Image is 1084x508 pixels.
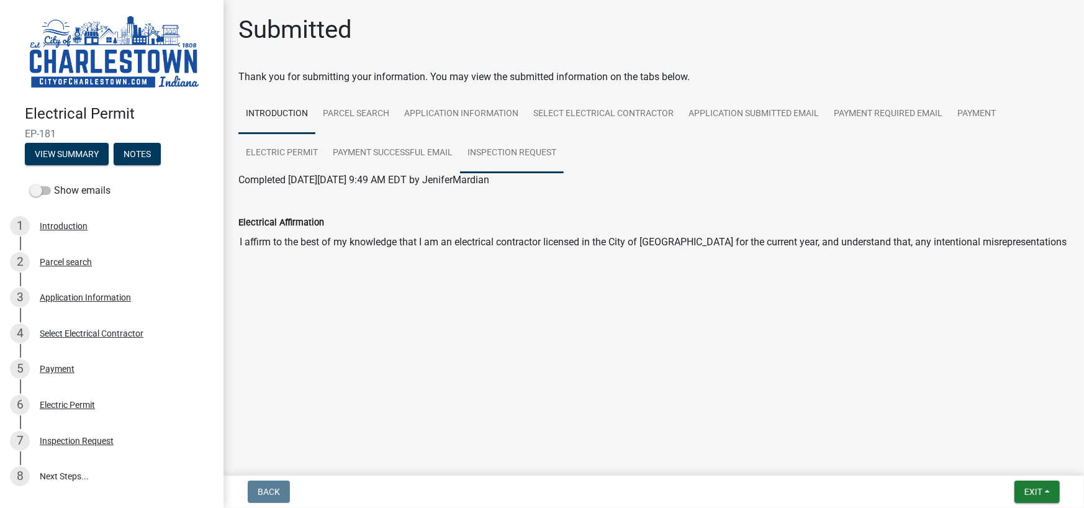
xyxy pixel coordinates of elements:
div: Select Electrical Contractor [40,329,143,338]
a: Parcel search [315,94,397,134]
button: Notes [114,143,161,165]
wm-modal-confirm: Summary [25,150,109,160]
a: Application Submitted Email [681,94,826,134]
div: 4 [10,324,30,343]
a: Payment [950,94,1003,134]
h1: Submitted [238,15,352,45]
h4: Electrical Permit [25,105,214,123]
div: Parcel search [40,258,92,266]
div: 7 [10,431,30,451]
label: Electrical Affirmation [238,219,324,227]
button: Exit [1014,481,1060,503]
wm-modal-confirm: Notes [114,150,161,160]
div: 5 [10,359,30,379]
div: 8 [10,466,30,486]
span: Completed [DATE][DATE] 9:49 AM EDT by JeniferMardian [238,174,489,186]
div: 2 [10,252,30,272]
div: Payment [40,365,75,373]
img: City of Charlestown, Indiana [25,13,204,92]
div: Thank you for submitting your information. You may view the submitted information on the tabs below. [238,70,1069,84]
div: Electric Permit [40,401,95,409]
div: Inspection Request [40,437,114,445]
a: Payment Successful Email [325,134,460,173]
div: 3 [10,288,30,307]
span: Back [258,487,280,497]
div: 1 [10,216,30,236]
span: Exit [1024,487,1042,497]
div: Application Information [40,293,131,302]
a: Introduction [238,94,315,134]
button: View Summary [25,143,109,165]
a: Electric Permit [238,134,325,173]
div: Introduction [40,222,88,230]
a: Application Information [397,94,526,134]
a: Inspection Request [460,134,564,173]
button: Back [248,481,290,503]
span: EP-181 [25,128,199,140]
div: 6 [10,395,30,415]
a: Select Electrical Contractor [526,94,681,134]
a: Payment Required Email [826,94,950,134]
label: Show emails [30,183,111,198]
